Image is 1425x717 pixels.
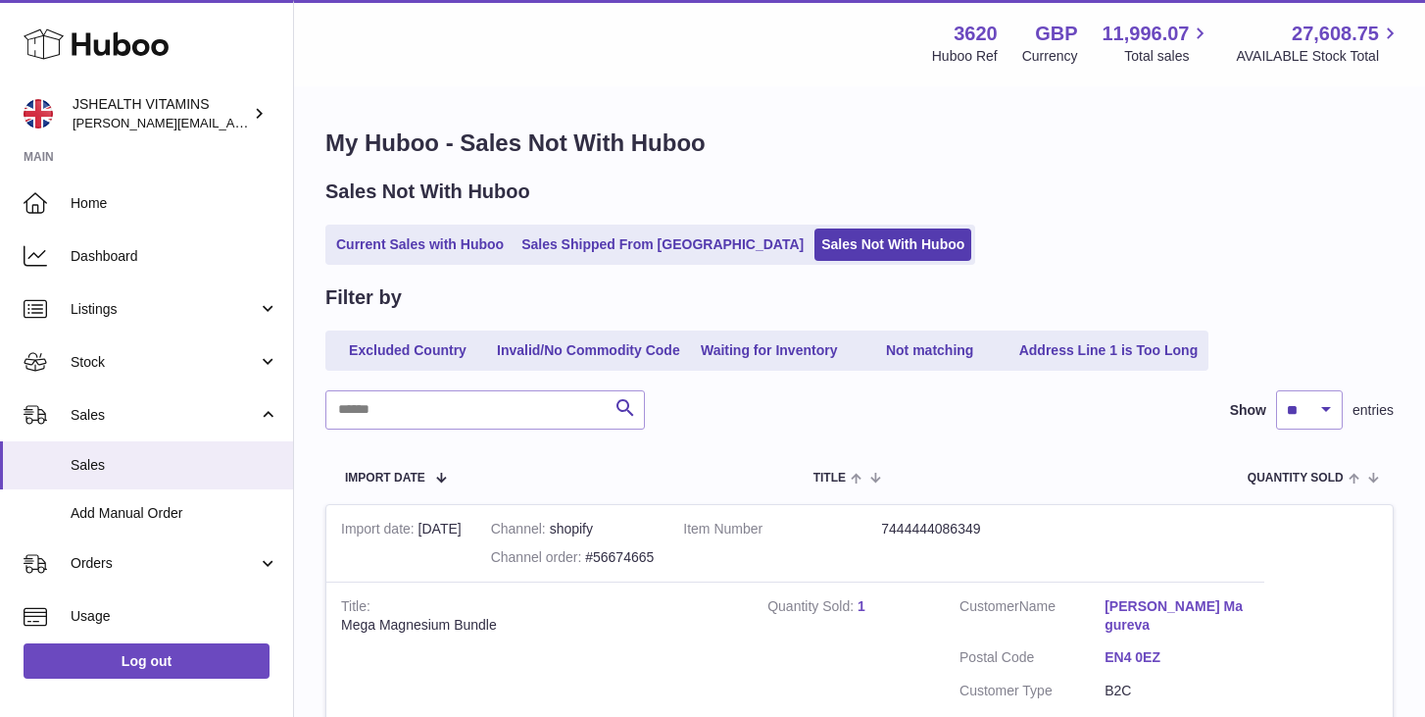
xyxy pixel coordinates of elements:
[71,456,278,475] span: Sales
[1105,597,1250,635] a: [PERSON_NAME] Magureva
[345,472,425,485] span: Import date
[1035,21,1077,47] strong: GBP
[73,95,249,132] div: JSHEALTH VITAMINS
[491,549,586,570] strong: Channel order
[691,334,848,367] a: Waiting for Inventory
[490,334,687,367] a: Invalid/No Commodity Code
[1236,21,1401,66] a: 27,608.75 AVAILABLE Stock Total
[491,521,550,541] strong: Channel
[71,607,278,626] span: Usage
[881,520,1079,538] dd: 7444444086349
[341,616,738,635] div: Mega Magnesium Bundle
[1236,47,1401,66] span: AVAILABLE Stock Total
[1230,401,1266,420] label: Show
[683,520,881,538] dt: Item Number
[1105,682,1250,700] dd: B2C
[491,520,655,538] div: shopify
[71,300,258,319] span: Listings
[329,229,511,261] a: Current Sales with Huboo
[71,194,278,213] span: Home
[959,648,1105,672] dt: Postal Code
[954,21,998,47] strong: 3620
[1352,401,1394,420] span: entries
[959,597,1105,640] dt: Name
[1102,21,1189,47] span: 11,996.07
[71,247,278,266] span: Dashboard
[71,504,278,523] span: Add Manual Order
[932,47,998,66] div: Huboo Ref
[813,472,846,485] span: Title
[1102,21,1211,66] a: 11,996.07 Total sales
[1105,648,1250,667] a: EN4 0EZ
[325,284,402,311] h2: Filter by
[325,179,530,205] h2: Sales Not With Huboo
[1248,472,1344,485] span: Quantity Sold
[814,229,971,261] a: Sales Not With Huboo
[329,334,486,367] a: Excluded Country
[767,598,858,619] strong: Quantity Sold
[326,505,476,582] td: [DATE]
[341,598,370,619] strong: Title
[24,99,53,128] img: francesca@jshealthvitamins.com
[71,353,258,372] span: Stock
[1292,21,1379,47] span: 27,608.75
[71,406,258,425] span: Sales
[1022,47,1078,66] div: Currency
[1124,47,1211,66] span: Total sales
[73,115,393,130] span: [PERSON_NAME][EMAIL_ADDRESS][DOMAIN_NAME]
[852,334,1008,367] a: Not matching
[858,598,865,614] a: 1
[341,521,418,541] strong: Import date
[491,548,655,567] div: #56674665
[24,643,270,679] a: Log out
[1012,334,1205,367] a: Address Line 1 is Too Long
[959,598,1019,614] span: Customer
[71,554,258,573] span: Orders
[959,682,1105,700] dt: Customer Type
[325,128,1394,159] h1: My Huboo - Sales Not With Huboo
[515,229,811,261] a: Sales Shipped From [GEOGRAPHIC_DATA]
